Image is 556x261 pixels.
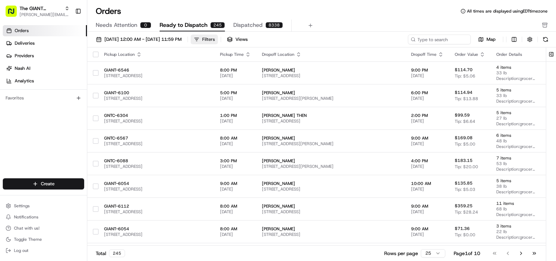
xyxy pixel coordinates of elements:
[104,203,209,209] span: GIANT-6112
[14,237,42,242] span: Toggle Theme
[496,115,535,121] span: 27 lb
[3,75,87,87] a: Analytics
[455,187,475,192] span: Tip: $5.03
[96,249,125,257] div: Total
[20,12,69,17] button: [PERSON_NAME][EMAIL_ADDRESS][PERSON_NAME][DOMAIN_NAME]
[496,93,535,98] span: 33 lb
[104,52,209,57] div: Pickup Location
[104,158,209,164] span: GNTC-6088
[262,90,400,96] span: [PERSON_NAME]
[235,36,248,43] span: Views
[486,36,496,43] span: Map
[3,3,72,20] button: The GIANT Company[PERSON_NAME][EMAIL_ADDRESS][PERSON_NAME][DOMAIN_NAME]
[455,52,485,57] div: Order Value
[541,35,550,44] button: Refresh
[455,119,475,124] span: Tip: $6.64
[3,38,87,49] a: Deliveries
[15,28,29,34] span: Orders
[496,144,535,149] span: Description: grocery bags
[224,35,251,44] button: Views
[49,118,85,124] a: Powered byPylon
[262,158,400,164] span: [PERSON_NAME]
[104,36,182,43] span: [DATE] 12:00 AM - [DATE] 11:59 PM
[408,35,471,44] input: Type to search
[411,90,444,96] span: 6:00 PM
[220,209,251,215] span: [DATE]
[18,45,115,52] input: Clear
[104,226,209,232] span: GIANT-6054
[496,87,535,93] span: 5 items
[104,67,209,73] span: GIANT-6546
[496,184,535,189] span: 38 lb
[496,110,535,115] span: 5 items
[104,118,209,124] span: [STREET_ADDRESS]
[4,98,56,111] a: 📗Knowledge Base
[455,203,473,209] span: $359.25
[15,65,30,72] span: Nash AI
[24,67,115,74] div: Start new chat
[3,63,87,74] a: Nash AI
[41,181,54,187] span: Create
[220,90,251,96] span: 5:00 PM
[262,67,400,73] span: [PERSON_NAME]
[496,98,535,104] span: Description: grocery bags
[496,121,535,127] span: Description: grocery bags
[220,164,251,169] span: [DATE]
[455,112,470,118] span: $99.59
[455,90,473,95] span: $114.94
[220,135,251,141] span: 8:00 AM
[411,232,444,237] span: [DATE]
[496,178,535,184] span: 5 items
[7,28,127,39] p: Welcome 👋
[220,203,251,209] span: 8:00 AM
[454,250,480,257] div: Page 1 of 10
[455,232,475,238] span: Tip: $0.00
[3,178,84,189] button: Create
[411,164,444,169] span: [DATE]
[220,186,251,192] span: [DATE]
[496,206,535,212] span: 68 lb
[411,158,444,164] span: 4:00 PM
[140,22,151,28] div: 0
[455,67,473,73] span: $114.70
[14,101,53,108] span: Knowledge Base
[220,96,251,101] span: [DATE]
[3,25,87,36] a: Orders
[233,21,263,29] span: Dispatched
[93,35,185,44] button: [DATE] 12:00 AM - [DATE] 11:59 PM
[411,67,444,73] span: 9:00 PM
[220,52,251,57] div: Pickup Time
[262,226,400,232] span: [PERSON_NAME]
[66,101,112,108] span: API Documentation
[496,161,535,166] span: 53 lb
[104,164,209,169] span: [STREET_ADDRESS]
[262,96,400,101] span: [STREET_ADDRESS][PERSON_NAME]
[14,214,38,220] span: Notifications
[262,164,400,169] span: [STREET_ADDRESS][PERSON_NAME]
[59,102,65,107] div: 💻
[411,141,444,147] span: [DATE]
[455,158,473,163] span: $183.15
[69,118,85,124] span: Pylon
[15,53,34,59] span: Providers
[262,113,400,118] span: [PERSON_NAME] THEN
[411,186,444,192] span: [DATE]
[96,6,121,17] h1: Orders
[262,209,400,215] span: [STREET_ADDRESS]
[262,73,400,79] span: [STREET_ADDRESS]
[104,90,209,96] span: GIANT-6100
[104,141,209,147] span: [STREET_ADDRESS]
[411,73,444,79] span: [DATE]
[496,138,535,144] span: 48 lb
[14,248,28,253] span: Log out
[3,212,84,222] button: Notifications
[474,35,500,44] button: Map
[411,203,444,209] span: 9:00 AM
[262,203,400,209] span: [PERSON_NAME]
[496,189,535,195] span: Description: grocery bags
[96,21,137,29] span: Needs Attention
[496,76,535,81] span: Description: grocery bags
[220,226,251,232] span: 8:00 AM
[104,181,209,186] span: GIANT-6054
